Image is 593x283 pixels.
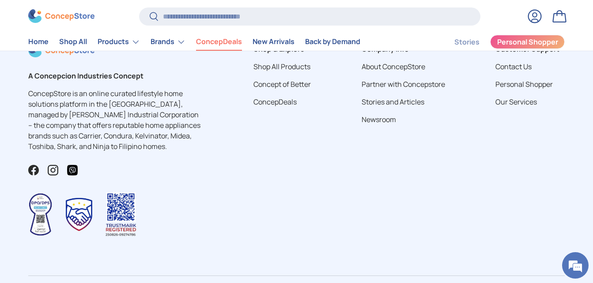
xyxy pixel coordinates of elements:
nav: Primary [28,33,360,51]
img: Trustmark Seal [66,198,92,231]
a: Concept of Better [253,79,311,89]
img: Trustmark QR [106,192,136,237]
a: Stories and Articles [362,97,424,107]
a: ConcepDeals [253,97,297,107]
div: Chat with us now [46,49,148,61]
div: Minimize live chat window [145,4,166,26]
a: Our Services [495,97,537,107]
img: ConcepStore [28,10,94,23]
a: Stories [454,34,480,51]
nav: Secondary [433,33,565,51]
textarea: Type your message and hit 'Enter' [4,189,168,220]
a: Back by Demand [305,34,360,51]
a: Shop All Products [253,62,310,71]
a: Partner with Concepstore [362,79,445,89]
p: ConcepStore is an online curated lifestyle home solutions platform in the [GEOGRAPHIC_DATA], mana... [28,88,203,152]
a: About ConcepStore [362,62,425,71]
a: Newsroom [362,115,396,124]
a: ConcepDeals [196,34,242,51]
a: Personal Shopper [495,79,553,89]
span: We're online! [51,85,122,174]
a: Home [28,34,49,51]
a: Contact Us [495,62,532,71]
summary: Products [92,33,145,51]
a: Personal Shopper [490,35,565,49]
a: Shop All [59,34,87,51]
span: Personal Shopper [497,39,558,46]
a: New Arrivals [253,34,295,51]
img: Data Privacy Seal [28,193,53,236]
summary: Brands [145,33,191,51]
h2: A Concepcion Industries Concept [28,71,203,81]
